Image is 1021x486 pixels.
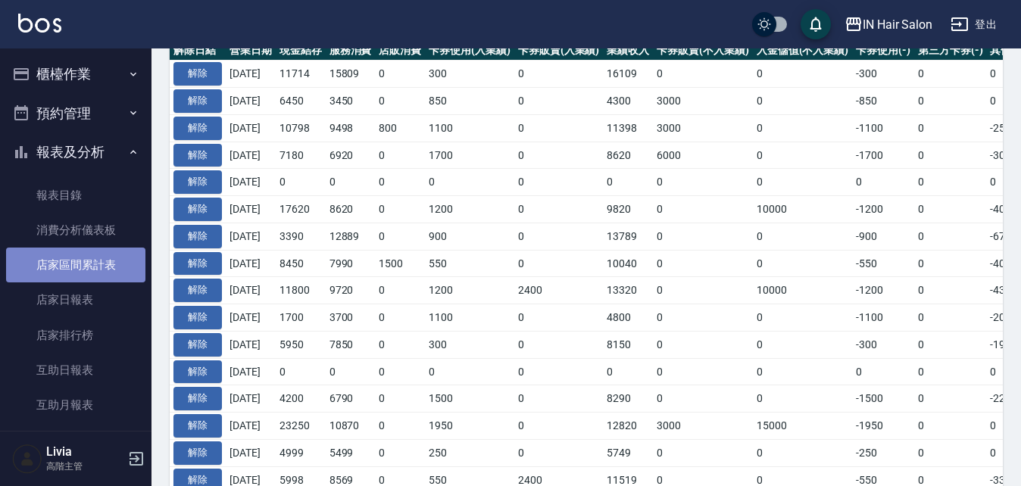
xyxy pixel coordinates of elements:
[914,413,987,440] td: 0
[375,169,425,196] td: 0
[852,304,914,332] td: -1100
[326,114,376,142] td: 9498
[375,114,425,142] td: 800
[276,277,326,304] td: 11800
[753,277,853,304] td: 10000
[6,318,145,353] a: 店家排行榜
[425,88,514,115] td: 850
[6,132,145,172] button: 報表及分析
[46,460,123,473] p: 高階主管
[514,196,604,223] td: 0
[653,304,753,332] td: 0
[852,88,914,115] td: -850
[326,385,376,413] td: 6790
[326,41,376,61] th: 服務消費
[425,250,514,277] td: 550
[375,41,425,61] th: 店販消費
[852,385,914,413] td: -1500
[801,9,831,39] button: save
[852,331,914,358] td: -300
[514,331,604,358] td: 0
[914,250,987,277] td: 0
[170,41,226,61] th: 解除日結
[375,223,425,250] td: 0
[6,353,145,388] a: 互助日報表
[914,41,987,61] th: 第三方卡券(-)
[326,413,376,440] td: 10870
[603,250,653,277] td: 10040
[375,439,425,466] td: 0
[603,439,653,466] td: 5749
[753,196,853,223] td: 10000
[753,61,853,88] td: 0
[653,41,753,61] th: 卡券販賣(不入業績)
[6,94,145,133] button: 預約管理
[653,114,753,142] td: 3000
[653,61,753,88] td: 0
[12,444,42,474] img: Person
[6,178,145,213] a: 報表目錄
[173,441,222,465] button: 解除
[425,385,514,413] td: 1500
[375,250,425,277] td: 1500
[326,61,376,88] td: 15809
[753,142,853,169] td: 0
[425,331,514,358] td: 300
[226,114,276,142] td: [DATE]
[375,277,425,304] td: 0
[276,114,326,142] td: 10798
[326,196,376,223] td: 8620
[514,358,604,385] td: 0
[514,385,604,413] td: 0
[276,413,326,440] td: 23250
[6,422,145,457] a: 互助排行榜
[852,223,914,250] td: -900
[603,385,653,413] td: 8290
[653,223,753,250] td: 0
[375,196,425,223] td: 0
[425,358,514,385] td: 0
[914,277,987,304] td: 0
[514,413,604,440] td: 0
[852,358,914,385] td: 0
[514,250,604,277] td: 0
[514,223,604,250] td: 0
[276,439,326,466] td: 4999
[653,196,753,223] td: 0
[226,358,276,385] td: [DATE]
[173,414,222,438] button: 解除
[375,304,425,332] td: 0
[514,61,604,88] td: 0
[375,358,425,385] td: 0
[326,277,376,304] td: 9720
[276,250,326,277] td: 8450
[226,61,276,88] td: [DATE]
[603,169,653,196] td: 0
[603,304,653,332] td: 4800
[173,170,222,194] button: 解除
[603,331,653,358] td: 8150
[753,304,853,332] td: 0
[753,250,853,277] td: 0
[914,61,987,88] td: 0
[276,61,326,88] td: 11714
[173,252,222,276] button: 解除
[173,225,222,248] button: 解除
[425,196,514,223] td: 1200
[6,282,145,317] a: 店家日報表
[914,331,987,358] td: 0
[514,439,604,466] td: 0
[653,358,753,385] td: 0
[226,196,276,223] td: [DATE]
[753,223,853,250] td: 0
[425,61,514,88] td: 300
[838,9,938,40] button: IN Hair Salon
[753,88,853,115] td: 0
[326,439,376,466] td: 5499
[173,89,222,113] button: 解除
[425,114,514,142] td: 1100
[603,61,653,88] td: 16109
[173,279,222,302] button: 解除
[425,169,514,196] td: 0
[914,88,987,115] td: 0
